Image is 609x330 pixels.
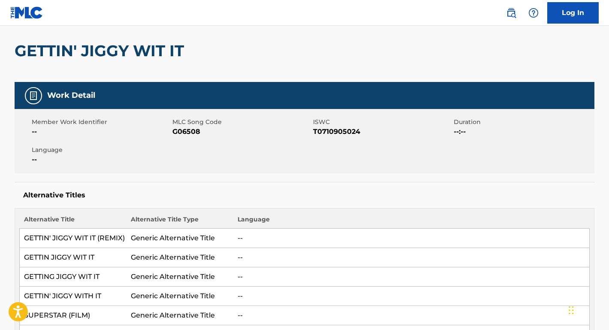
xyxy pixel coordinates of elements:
[233,267,590,287] td: --
[15,41,188,61] h2: GETTIN' JIGGY WIT IT
[313,118,452,127] span: ISWC
[23,191,586,200] h5: Alternative Titles
[127,306,233,325] td: Generic Alternative Title
[503,4,520,21] a: Public Search
[233,215,590,229] th: Language
[506,8,516,18] img: search
[172,127,311,137] span: G06508
[32,118,170,127] span: Member Work Identifier
[10,6,43,19] img: MLC Logo
[454,118,592,127] span: Duration
[566,289,609,330] div: Widget de chat
[20,267,127,287] td: GETTING JIGGY WIT IT
[20,287,127,306] td: GETTIN' JIGGY WITH IT
[233,287,590,306] td: --
[566,289,609,330] iframe: Chat Widget
[127,287,233,306] td: Generic Alternative Title
[127,215,233,229] th: Alternative Title Type
[20,229,127,248] td: GETTIN' JIGGY WIT IT (REMIX)
[233,248,590,267] td: --
[313,127,452,137] span: T0710905024
[127,267,233,287] td: Generic Alternative Title
[454,127,592,137] span: --:--
[525,4,542,21] div: Help
[47,91,95,100] h5: Work Detail
[32,145,170,154] span: Language
[20,248,127,267] td: GETTIN JIGGY WIT IT
[32,127,170,137] span: --
[127,248,233,267] td: Generic Alternative Title
[547,2,599,24] a: Log In
[528,8,539,18] img: help
[32,154,170,165] span: --
[569,297,574,323] div: Glisser
[233,306,590,325] td: --
[28,91,39,101] img: Work Detail
[172,118,311,127] span: MLC Song Code
[20,306,127,325] td: SUPERSTAR (FILM)
[233,229,590,248] td: --
[127,229,233,248] td: Generic Alternative Title
[20,215,127,229] th: Alternative Title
